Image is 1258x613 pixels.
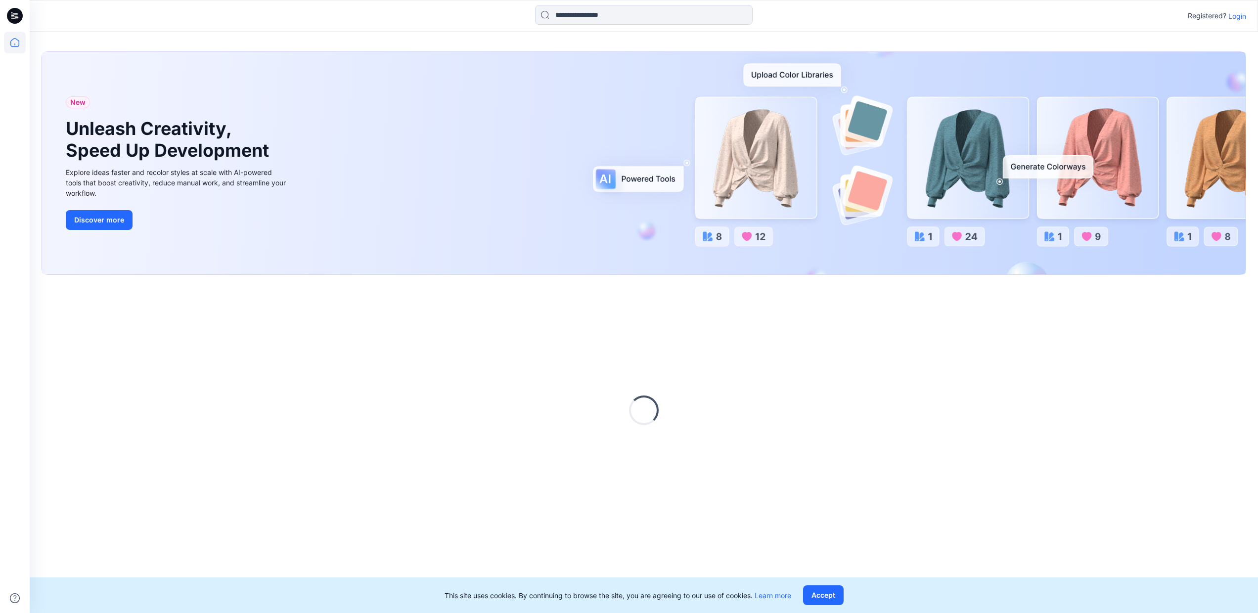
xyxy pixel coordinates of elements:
[66,210,133,230] button: Discover more
[70,96,86,108] span: New
[1188,10,1226,22] p: Registered?
[66,118,273,161] h1: Unleash Creativity, Speed Up Development
[803,585,844,605] button: Accept
[755,591,791,600] a: Learn more
[445,590,791,601] p: This site uses cookies. By continuing to browse the site, you are agreeing to our use of cookies.
[66,210,288,230] a: Discover more
[1228,11,1246,21] p: Login
[66,167,288,198] div: Explore ideas faster and recolor styles at scale with AI-powered tools that boost creativity, red...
